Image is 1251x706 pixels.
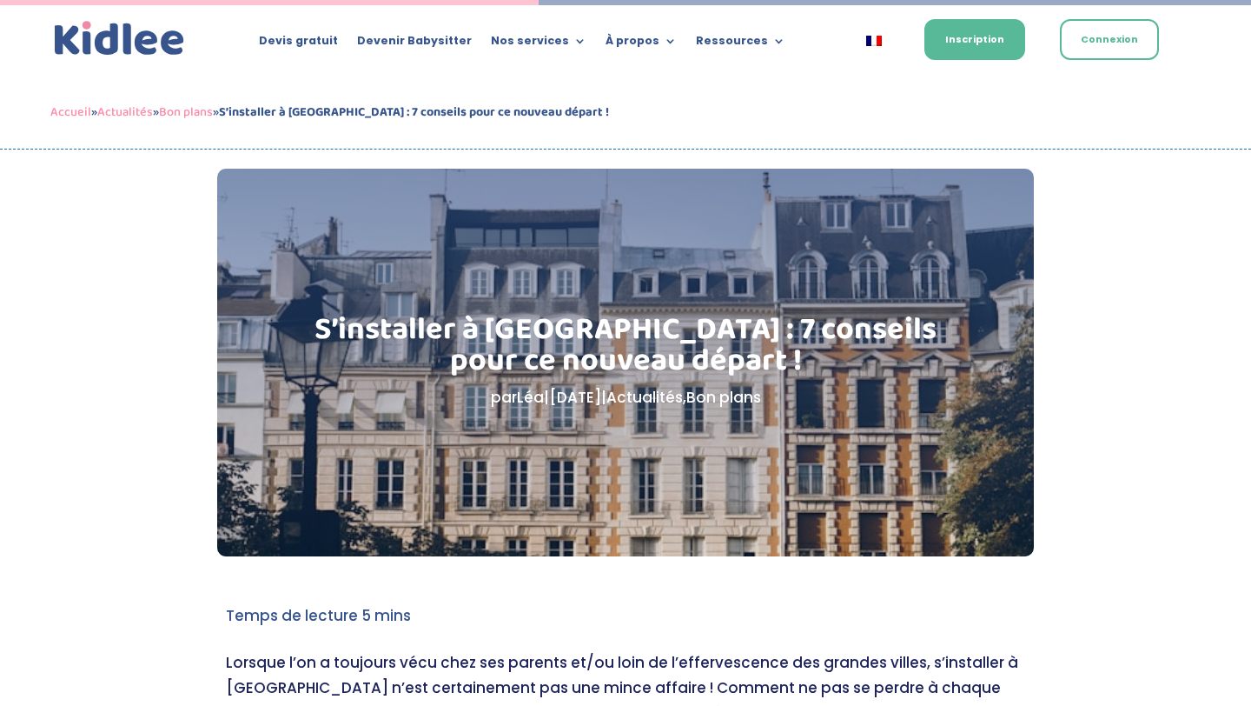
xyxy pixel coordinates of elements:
a: Léa [517,387,544,408]
a: Actualités [606,387,683,408]
p: par | | , [305,385,947,410]
h1: S’installer à [GEOGRAPHIC_DATA] : 7 conseils pour ce nouveau départ ! [305,314,947,385]
a: Bon plans [686,387,761,408]
span: [DATE] [549,387,601,408]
